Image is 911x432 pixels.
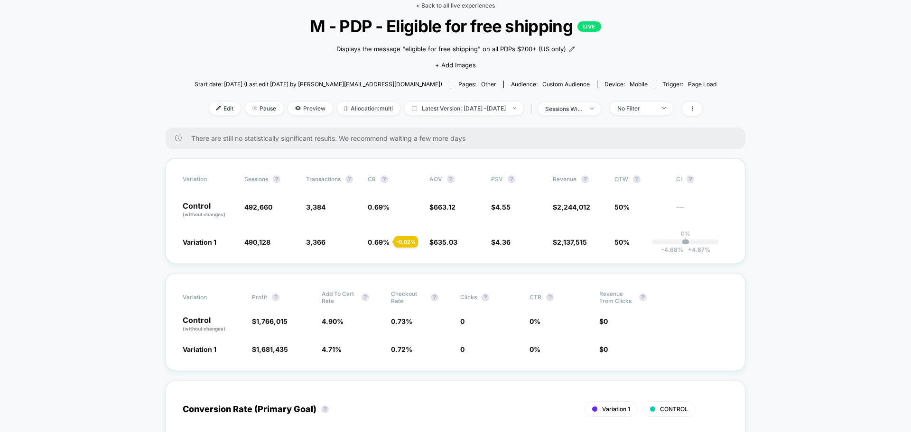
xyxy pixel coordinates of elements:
span: 635.03 [434,238,457,246]
span: CONTROL [660,405,688,413]
p: Control [183,316,242,332]
span: 1,766,015 [256,317,288,325]
span: 492,660 [244,203,272,211]
button: ? [639,294,647,301]
img: rebalance [344,106,348,111]
span: mobile [630,81,648,88]
img: end [662,107,666,109]
span: 0 % [530,317,540,325]
span: Displays the message "eligible for free shipping" on all PDPs $200+ (US only) [336,45,566,54]
span: Transactions [306,175,341,183]
span: Preview [288,102,333,115]
span: (without changes) [183,326,225,331]
span: 0 [604,317,608,325]
div: Trigger: [662,81,716,88]
span: Profit [252,294,267,301]
span: Checkout Rate [391,290,426,304]
span: CR [368,175,376,183]
p: | [685,237,687,244]
img: calendar [412,106,417,110]
span: 0.69 % [368,203,390,211]
img: edit [216,106,221,110]
span: Allocation: multi [337,102,400,115]
span: 2,137,515 [557,238,587,246]
button: ? [633,175,641,183]
span: (without changes) [183,211,225,217]
span: Sessions [244,175,268,183]
div: Pages: [458,81,496,88]
button: ? [546,294,554,301]
span: -4.68 % [661,246,683,253]
span: 3,366 [306,238,325,246]
span: 4.71 % [322,345,342,353]
span: 3,384 [306,203,325,211]
span: AOV [429,175,442,183]
span: Edit [209,102,241,115]
span: CI [676,175,728,183]
span: + [688,246,692,253]
span: $ [491,238,511,246]
button: ? [431,294,438,301]
span: 4.87 % [683,246,710,253]
button: ? [272,294,279,301]
button: ? [321,405,329,413]
span: Variation [183,175,235,183]
img: end [590,108,594,110]
span: $ [553,203,590,211]
span: Variation 1 [183,345,216,353]
button: ? [581,175,589,183]
span: Add To Cart Rate [322,290,357,304]
span: Latest Version: [DATE] - [DATE] [405,102,523,115]
span: There are still no statistically significant results. We recommend waiting a few more days [191,134,726,142]
span: 490,128 [244,238,270,246]
span: 1,681,435 [256,345,288,353]
span: $ [599,345,608,353]
span: $ [599,317,608,325]
span: 4.90 % [322,317,344,325]
span: Variation [183,290,235,304]
div: - 0.02 % [394,236,418,248]
div: sessions with impression [545,105,583,112]
button: ? [362,294,369,301]
span: Device: [597,81,655,88]
button: ? [687,175,694,183]
span: --- [676,204,728,218]
span: Clicks [460,294,477,301]
span: M - PDP - Eligible for free shipping [221,16,690,36]
span: $ [429,203,455,211]
span: Start date: [DATE] (Last edit [DATE] by [PERSON_NAME][EMAIL_ADDRESS][DOMAIN_NAME]) [195,81,442,88]
span: $ [491,203,511,211]
button: ? [381,175,388,183]
span: 663.12 [434,203,455,211]
span: Revenue From Clicks [599,290,634,304]
p: Control [183,202,235,218]
span: 0 [460,345,465,353]
span: 4.55 [495,203,511,211]
button: ? [447,175,455,183]
img: end [513,107,516,109]
span: 0.72 % [391,345,412,353]
span: 0 [604,345,608,353]
span: $ [553,238,587,246]
span: | [528,102,538,116]
span: + Add Images [435,61,476,69]
span: $ [429,238,457,246]
span: Revenue [553,175,576,183]
div: Audience: [511,81,590,88]
button: ? [508,175,515,183]
button: ? [482,294,489,301]
span: Page Load [688,81,716,88]
p: LIVE [577,21,601,32]
button: ? [273,175,280,183]
span: OTW [614,175,667,183]
span: Variation 1 [602,405,630,413]
span: other [481,81,496,88]
a: < Back to all live experiences [416,2,495,9]
span: $ [252,345,288,353]
span: 4.36 [495,238,511,246]
span: 0.69 % [368,238,390,246]
span: Custom Audience [542,81,590,88]
span: Variation 1 [183,238,216,246]
span: CTR [530,294,541,301]
span: PSV [491,175,503,183]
